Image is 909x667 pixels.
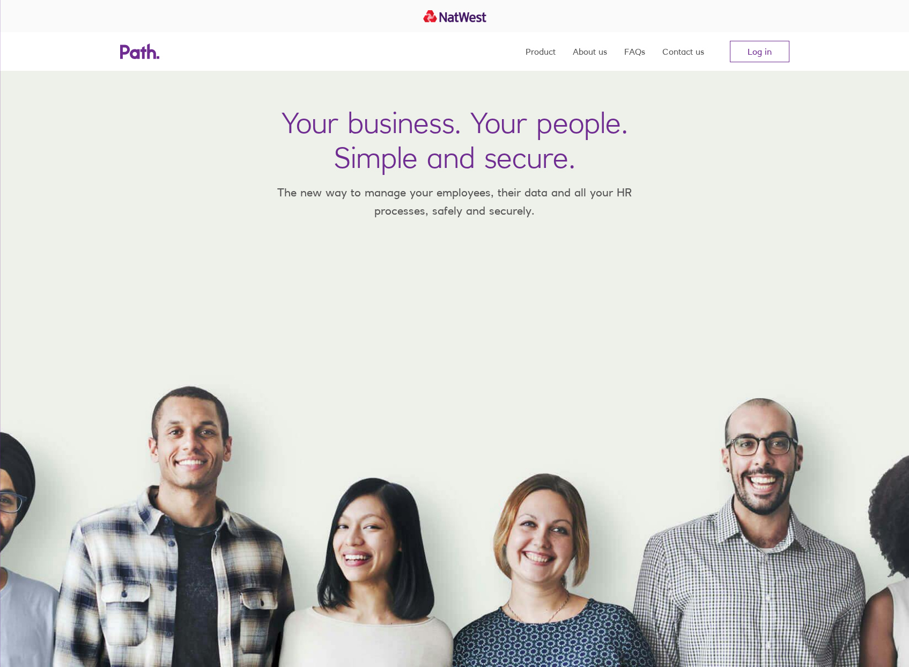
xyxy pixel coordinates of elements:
[573,32,607,71] a: About us
[624,32,645,71] a: FAQs
[282,105,628,175] h1: Your business. Your people. Simple and secure.
[526,32,556,71] a: Product
[662,32,704,71] a: Contact us
[262,184,648,219] p: The new way to manage your employees, their data and all your HR processes, safely and securely.
[730,41,789,62] a: Log in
